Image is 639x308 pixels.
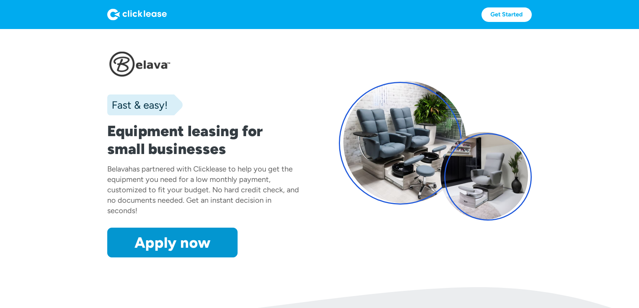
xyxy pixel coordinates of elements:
div: Belava [107,164,128,173]
img: Logo [107,9,167,20]
a: Get Started [481,7,532,22]
h1: Equipment leasing for small businesses [107,122,300,158]
a: Apply now [107,228,238,257]
div: has partnered with Clicklease to help you get the equipment you need for a low monthly payment, c... [107,164,299,215]
div: Fast & easy! [107,97,168,112]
